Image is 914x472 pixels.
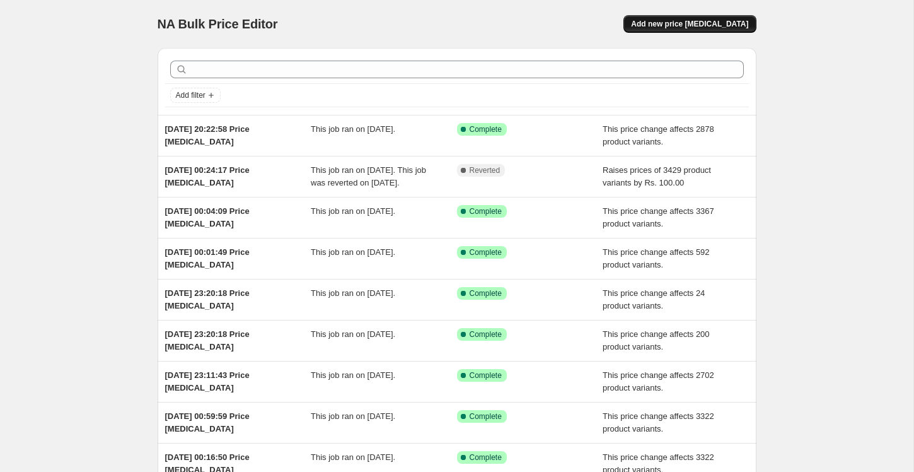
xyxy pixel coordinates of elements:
span: This job ran on [DATE]. This job was reverted on [DATE]. [311,165,426,187]
span: Complete [470,288,502,298]
span: This job ran on [DATE]. [311,370,395,380]
span: Complete [470,411,502,422]
span: Complete [470,370,502,381]
span: [DATE] 00:59:59 Price [MEDICAL_DATA] [165,411,250,434]
span: This price change affects 3367 product variants. [603,206,714,228]
span: Add new price [MEDICAL_DATA] [631,19,748,29]
span: This job ran on [DATE]. [311,288,395,298]
span: This price change affects 2878 product variants. [603,124,714,146]
span: [DATE] 23:20:18 Price [MEDICAL_DATA] [165,329,250,351]
span: This job ran on [DATE]. [311,247,395,257]
button: Add filter [170,88,221,103]
span: This job ran on [DATE]. [311,329,395,339]
span: This job ran on [DATE]. [311,452,395,462]
span: Complete [470,329,502,339]
span: [DATE] 00:04:09 Price [MEDICAL_DATA] [165,206,250,228]
span: [DATE] 00:24:17 Price [MEDICAL_DATA] [165,165,250,187]
span: Raises prices of 3429 product variants by Rs. 100.00 [603,165,711,187]
span: Add filter [176,90,205,100]
span: This price change affects 24 product variants. [603,288,705,310]
span: This job ran on [DATE]. [311,124,395,134]
span: [DATE] 23:11:43 Price [MEDICAL_DATA] [165,370,250,392]
span: Complete [470,452,502,463]
span: [DATE] 20:22:58 Price [MEDICAL_DATA] [165,124,250,146]
span: [DATE] 00:01:49 Price [MEDICAL_DATA] [165,247,250,269]
span: This price change affects 592 product variants. [603,247,710,269]
span: Complete [470,247,502,257]
button: Add new price [MEDICAL_DATA] [623,15,756,33]
span: Complete [470,124,502,134]
span: This price change affects 2702 product variants. [603,370,714,392]
span: This job ran on [DATE]. [311,411,395,421]
span: This job ran on [DATE]. [311,206,395,216]
span: This price change affects 3322 product variants. [603,411,714,434]
span: Complete [470,206,502,216]
span: This price change affects 200 product variants. [603,329,710,351]
span: [DATE] 23:20:18 Price [MEDICAL_DATA] [165,288,250,310]
span: Reverted [470,165,500,175]
span: NA Bulk Price Editor [158,17,278,31]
